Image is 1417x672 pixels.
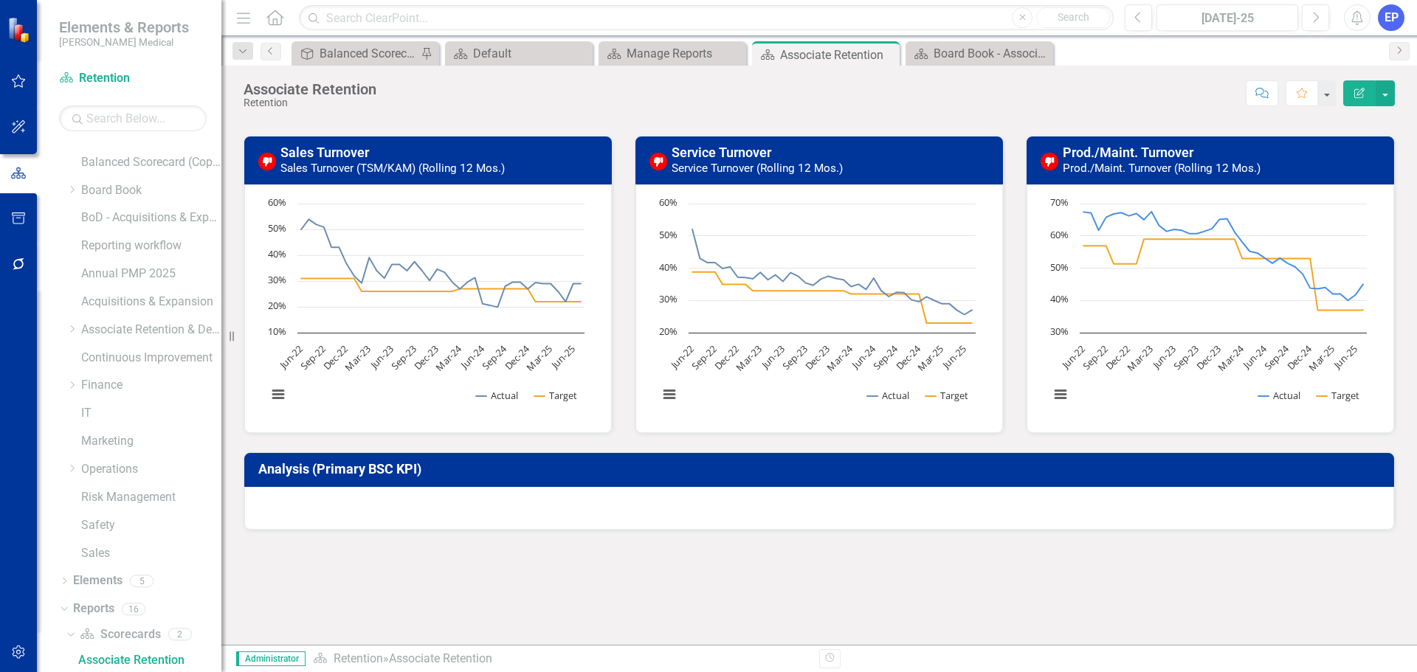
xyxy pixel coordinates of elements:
[297,342,328,373] text: Sep-22
[870,342,901,373] text: Sep-24
[1063,162,1261,175] small: Prod./Maint. Turnover (Rolling 12 Mos.)
[1036,7,1110,28] button: Search
[651,196,987,418] div: Chart. Highcharts interactive chart.
[280,162,505,175] small: Sales Turnover (TSM/KAM) (Rolling 12 Mos.)
[733,342,764,373] text: Mar-23
[334,651,383,665] a: Retention
[81,433,221,450] a: Marketing
[130,575,154,587] div: 5
[925,389,969,402] button: Show Target
[651,196,983,418] svg: Interactive chart
[534,389,578,402] button: Show Target
[1239,342,1269,373] text: Jun-24
[81,517,221,534] a: Safety
[244,97,376,108] div: Retention
[81,350,221,367] a: Continuous Improvement
[73,600,114,617] a: Reports
[81,266,221,283] a: Annual PMP 2025
[479,342,510,373] text: Sep-24
[1306,342,1337,373] text: Mar-25
[81,294,221,311] a: Acquisitions & Expansion
[59,36,189,48] small: [PERSON_NAME] Medical
[659,292,678,305] text: 30%
[168,628,192,641] div: 2
[502,342,533,373] text: Dec-24
[122,603,145,615] div: 16
[939,342,968,372] text: Jun-25
[295,44,417,63] a: Balanced Scorecard (Daily Huddle)
[909,44,1049,63] a: Board Book - Associate Retention & Development
[457,342,487,373] text: Jun-24
[1042,196,1379,418] div: Chart. Highcharts interactive chart.
[1103,342,1133,373] text: Dec-22
[258,153,276,170] img: Below Target
[711,342,742,373] text: Dec-22
[627,44,742,63] div: Manage Reports
[934,44,1049,63] div: Board Book - Associate Retention & Development
[260,196,592,418] svg: Interactive chart
[548,342,577,372] text: Jun-25
[81,377,221,394] a: Finance
[672,162,843,175] small: Service Turnover (Rolling 12 Mos.)
[780,46,896,64] div: Associate Retention
[1124,342,1155,373] text: Mar-23
[1050,292,1069,305] text: 40%
[411,342,441,373] text: Dec-23
[659,195,678,209] text: 60%
[1171,342,1201,373] text: Sep-23
[81,545,221,562] a: Sales
[867,389,909,402] button: Show Actual
[1193,342,1224,373] text: Dec-23
[649,153,667,170] img: Below Target
[280,145,369,160] a: Sales Turnover
[81,489,221,506] a: Risk Management
[81,238,221,254] a: Reporting workflow
[342,342,373,373] text: Mar-23
[268,325,286,338] text: 10%
[313,651,808,668] div: »
[757,342,787,372] text: Jun-23
[1148,342,1178,372] text: Jun-23
[1050,228,1069,241] text: 60%
[258,462,1385,477] h3: Analysis (Primary BSC KPI)
[260,196,596,418] div: Chart. Highcharts interactive chart.
[476,389,518,402] button: Show Actual
[1317,389,1360,402] button: Show Target
[268,299,286,312] text: 20%
[659,228,678,241] text: 50%
[275,342,305,372] text: Jun-22
[1378,4,1404,31] button: EP
[268,273,286,286] text: 30%
[366,342,396,372] text: Jun-23
[1050,260,1069,274] text: 50%
[1080,342,1110,373] text: Sep-22
[1261,342,1292,373] text: Sep-24
[824,342,855,374] text: Mar-24
[473,44,589,63] div: Default
[659,325,678,338] text: 20%
[779,342,810,373] text: Sep-23
[388,342,418,373] text: Sep-23
[1284,342,1315,373] text: Dec-24
[1050,384,1071,405] button: View chart menu, Chart
[81,154,221,171] a: Balanced Scorecard (Copy)
[299,5,1114,31] input: Search ClearPoint...
[1050,195,1069,209] text: 70%
[666,342,696,372] text: Jun-22
[523,342,554,373] text: Mar-25
[81,461,221,478] a: Operations
[59,105,207,131] input: Search Below...
[268,247,286,260] text: 40%
[268,195,286,209] text: 60%
[1063,145,1193,160] a: Prod./Maint. Turnover
[59,70,207,87] a: Retention
[81,405,221,422] a: IT
[602,44,742,63] a: Manage Reports
[893,342,924,373] text: Dec-24
[268,221,286,235] text: 50%
[81,182,221,199] a: Board Book
[659,384,680,405] button: View chart menu, Chart
[914,342,945,373] text: Mar-25
[81,322,221,339] a: Associate Retention & Development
